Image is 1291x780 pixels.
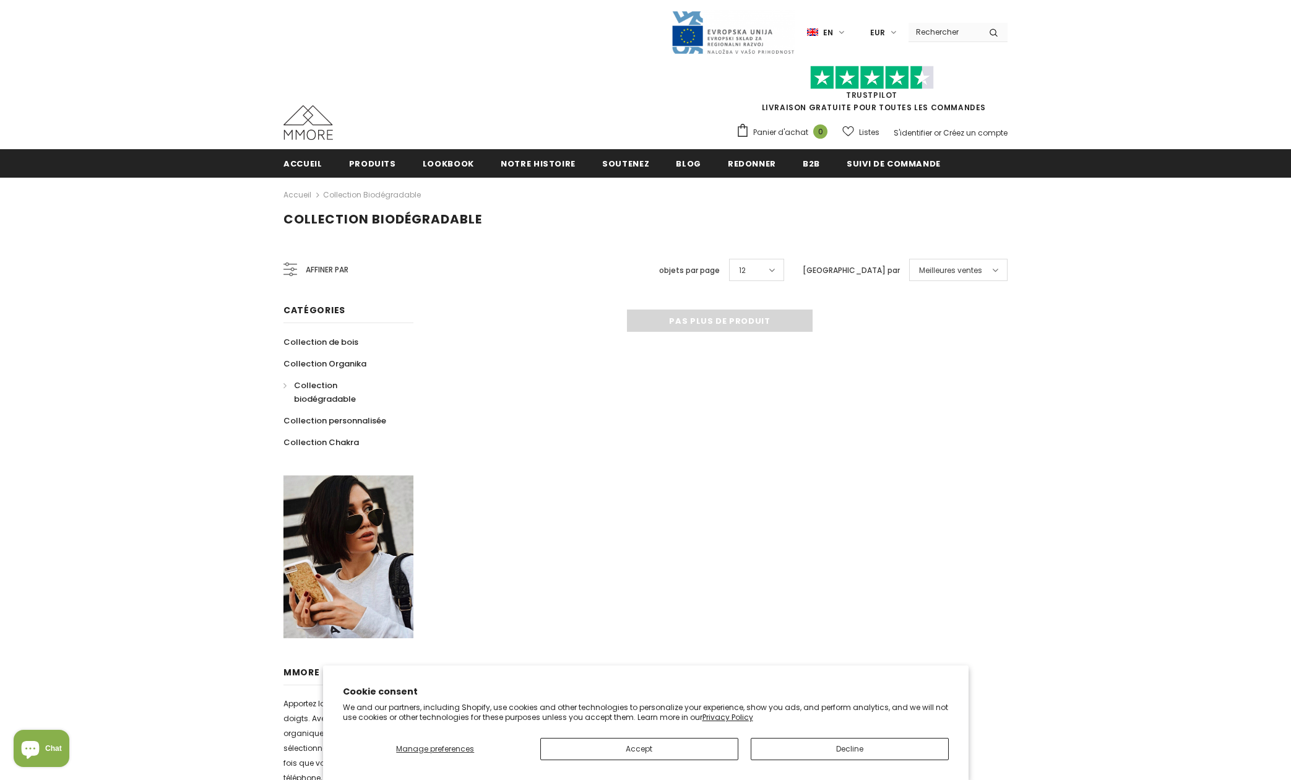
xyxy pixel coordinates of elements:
span: EUR [870,27,885,39]
a: Collection biodégradable [323,189,421,200]
span: Collection biodégradable [283,210,482,228]
a: Redonner [728,149,776,177]
a: Listes [842,121,879,143]
a: B2B [803,149,820,177]
label: [GEOGRAPHIC_DATA] par [803,264,900,277]
img: i-lang-1.png [807,27,818,38]
a: Notre histoire [501,149,576,177]
label: objets par page [659,264,720,277]
a: Collection Organika [283,353,366,375]
span: Redonner [728,158,776,170]
span: or [934,128,941,138]
a: soutenez [602,149,649,177]
a: Blog [676,149,701,177]
span: 12 [739,264,746,277]
span: Collection de bois [283,336,358,348]
a: Javni Razpis [671,27,795,37]
img: Cas MMORE [283,105,333,140]
span: Catégories [283,304,345,316]
span: Panier d'achat [753,126,808,139]
span: 0 [813,124,827,139]
span: Accueil [283,158,322,170]
a: TrustPilot [846,90,897,100]
span: Listes [859,126,879,139]
span: Meilleures ventes [919,264,982,277]
span: Collection biodégradable [294,379,356,405]
span: Blog [676,158,701,170]
a: Suivi de commande [847,149,941,177]
span: Collection Chakra [283,436,359,448]
span: Affiner par [306,263,348,277]
a: Collection personnalisée [283,410,386,431]
input: Search Site [909,23,980,41]
span: B2B [803,158,820,170]
h2: Cookie consent [343,685,949,698]
a: Accueil [283,149,322,177]
a: Collection Chakra [283,431,359,453]
button: Manage preferences [343,738,529,760]
a: Accueil [283,188,311,202]
span: soutenez [602,158,649,170]
span: Manage preferences [396,743,474,754]
p: We and our partners, including Shopify, use cookies and other technologies to personalize your ex... [343,703,949,722]
span: Lookbook [423,158,474,170]
a: Collection biodégradable [283,375,400,410]
a: Panier d'achat 0 [736,123,834,142]
a: Créez un compte [943,128,1008,138]
a: Lookbook [423,149,474,177]
span: Notre histoire [501,158,576,170]
span: Suivi de commande [847,158,941,170]
a: Collection de bois [283,331,358,353]
span: Produits [349,158,396,170]
img: Faites confiance aux étoiles pilotes [810,66,934,90]
inbox-online-store-chat: Shopify online store chat [10,730,73,770]
a: S'identifier [894,128,932,138]
img: Javni Razpis [671,10,795,55]
span: LIVRAISON GRATUITE POUR TOUTES LES COMMANDES [736,71,1008,113]
span: Collection personnalisée [283,415,386,427]
button: Decline [751,738,949,760]
a: Produits [349,149,396,177]
a: Privacy Policy [702,712,753,722]
span: Collection Organika [283,358,366,370]
span: en [823,27,833,39]
span: MMORE [283,666,320,678]
button: Accept [540,738,738,760]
